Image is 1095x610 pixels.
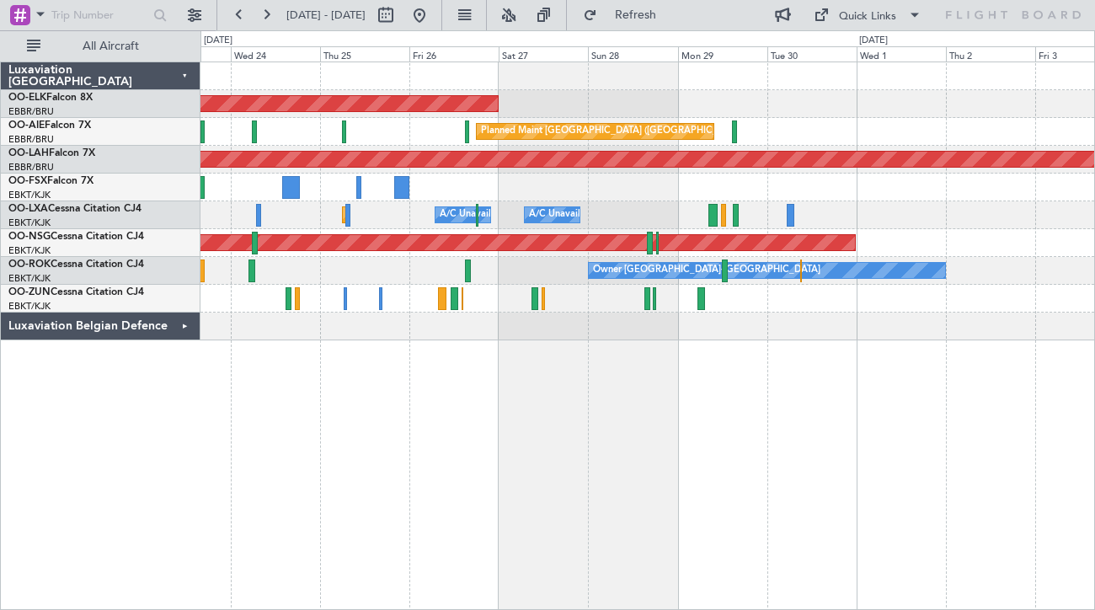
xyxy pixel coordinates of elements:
div: Mon 29 [678,46,767,62]
a: OO-ZUNCessna Citation CJ4 [8,287,144,297]
div: Sun 28 [588,46,677,62]
span: OO-LAH [8,148,49,158]
div: A/C Unavailable [529,202,599,227]
span: OO-NSG [8,232,51,242]
a: EBBR/BRU [8,161,54,174]
span: OO-ELK [8,93,46,103]
a: OO-LXACessna Citation CJ4 [8,204,142,214]
div: Fri 26 [409,46,499,62]
button: Quick Links [805,2,930,29]
div: Wed 1 [857,46,946,62]
div: Planned Maint [GEOGRAPHIC_DATA] ([GEOGRAPHIC_DATA]) [481,119,746,144]
div: Thu 25 [320,46,409,62]
span: OO-AIE [8,120,45,131]
a: OO-NSGCessna Citation CJ4 [8,232,144,242]
div: Sat 27 [499,46,588,62]
a: EBKT/KJK [8,272,51,285]
div: Owner [GEOGRAPHIC_DATA]-[GEOGRAPHIC_DATA] [593,258,820,283]
a: EBKT/KJK [8,189,51,201]
a: EBKT/KJK [8,217,51,229]
span: OO-LXA [8,204,48,214]
div: Quick Links [839,8,896,25]
span: OO-FSX [8,176,47,186]
a: OO-LAHFalcon 7X [8,148,95,158]
div: A/C Unavailable [GEOGRAPHIC_DATA] ([GEOGRAPHIC_DATA] National) [440,202,753,227]
a: EBBR/BRU [8,105,54,118]
span: All Aircraft [44,40,178,52]
div: Thu 2 [946,46,1035,62]
a: EBKT/KJK [8,300,51,313]
input: Trip Number [51,3,148,28]
span: [DATE] - [DATE] [286,8,366,23]
span: OO-ROK [8,260,51,270]
a: OO-AIEFalcon 7X [8,120,91,131]
a: OO-ELKFalcon 8X [8,93,93,103]
div: [DATE] [859,34,888,48]
div: Wed 24 [231,46,320,62]
a: OO-FSXFalcon 7X [8,176,93,186]
a: OO-ROKCessna Citation CJ4 [8,260,144,270]
a: EBBR/BRU [8,133,54,146]
span: OO-ZUN [8,287,51,297]
div: [DATE] [204,34,232,48]
span: Refresh [601,9,671,21]
div: Tue 30 [767,46,857,62]
button: Refresh [575,2,676,29]
button: All Aircraft [19,33,183,60]
a: EBKT/KJK [8,244,51,257]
